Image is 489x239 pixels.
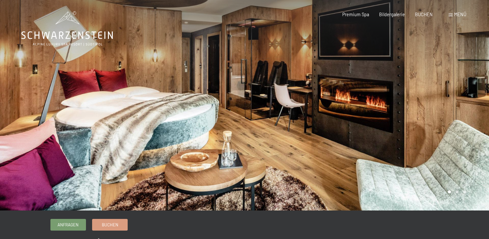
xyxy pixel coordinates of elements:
a: BUCHEN [415,12,433,17]
a: Buchen [92,219,127,230]
span: Anfragen [58,222,79,228]
a: Bildergalerie [379,12,405,17]
a: Premium Spa [342,12,369,17]
span: Buchen [102,222,118,228]
span: Menü [454,12,466,17]
a: Anfragen [51,219,86,230]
